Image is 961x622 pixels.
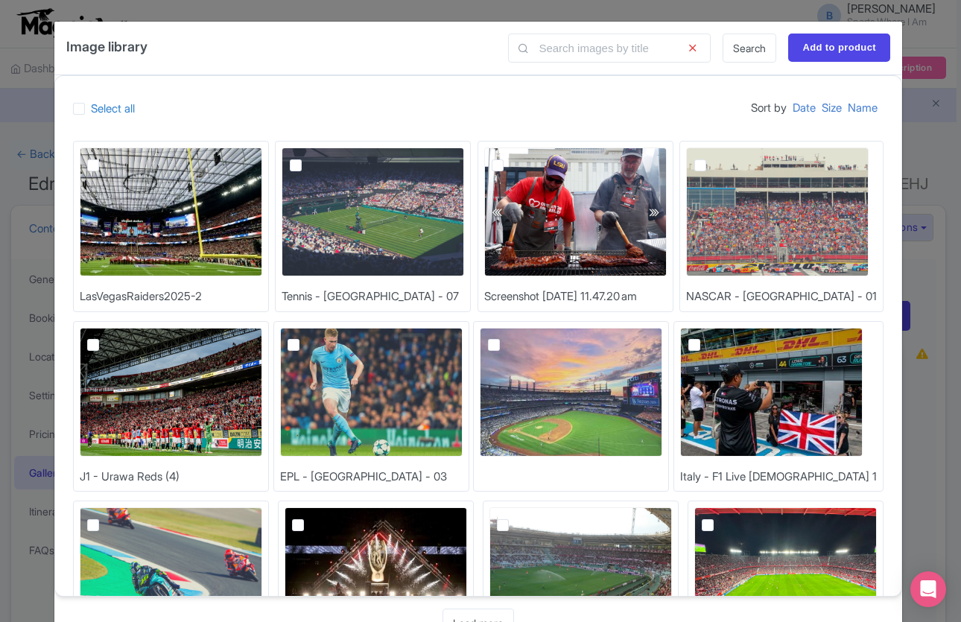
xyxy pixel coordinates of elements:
a: Size [822,94,842,123]
a: Date [793,94,816,123]
img: EPL_-_Manchester_City_-_03_nqykbp.png [280,328,463,457]
img: LasVegasRaiders2025-2_dxixqr.jpg [80,147,262,276]
img: Screenshot_2025-03-26_at_11.47.20_am_wyxb7t.png [484,147,667,276]
div: LasVegasRaiders2025-2 [80,288,202,305]
span: Sort by [751,94,787,123]
div: Screenshot [DATE] 11.47.20 am [484,288,637,305]
img: NASCAR_-_Charlotte_-_01_d1depd.png [686,147,869,276]
a: Name [848,94,878,123]
div: EPL - [GEOGRAPHIC_DATA] - 03 [280,469,447,486]
img: Italy_-_F1_Live_Vedano_1_y5zfdl.jpg [680,328,863,457]
div: Italy - F1 Live [DEMOGRAPHIC_DATA] 1 [680,469,877,486]
label: Select all [91,101,135,118]
div: NASCAR - [GEOGRAPHIC_DATA] - 01 [686,288,877,305]
img: Tennis_-_Wimbledon_-_07_bsnjsw.png [282,147,464,276]
h4: Image library [66,34,148,60]
input: Add to product [788,34,890,62]
div: Tennis - [GEOGRAPHIC_DATA] - 07 [282,288,459,305]
a: Search [723,34,776,63]
img: J1_-_Urawa_Reds_4_vdx7pp.png [80,328,262,457]
img: huyju78xz6fratw54cgn.jpg [480,328,662,457]
div: Open Intercom Messenger [910,571,946,607]
input: Search images by title [508,34,711,63]
div: J1 - Urawa Reds (4) [80,469,180,486]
